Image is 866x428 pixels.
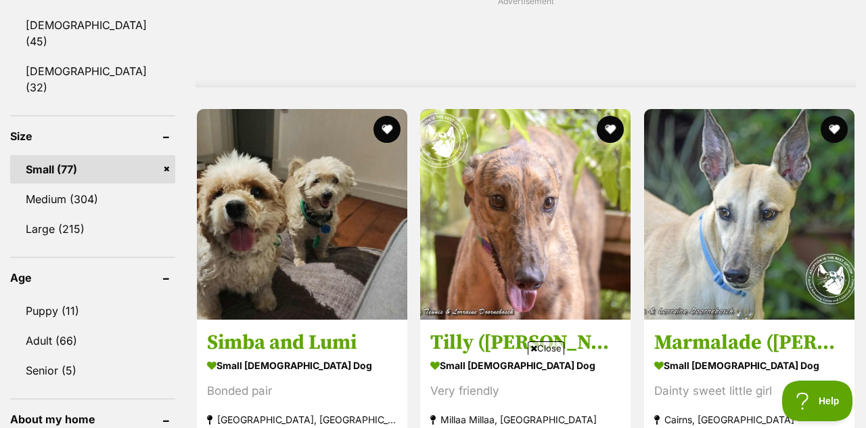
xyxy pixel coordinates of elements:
[782,381,852,421] iframe: Help Scout Beacon - Open
[420,109,631,320] img: Tilly (Harra's Tilly) - Greyhound Dog
[654,330,844,356] h3: Marmalade ([PERSON_NAME] Marmalade)
[430,330,620,356] h3: Tilly ([PERSON_NAME])
[10,185,175,213] a: Medium (304)
[10,326,175,355] a: Adult (66)
[10,155,175,184] a: Small (77)
[10,215,175,243] a: Large (215)
[10,57,175,102] a: [DEMOGRAPHIC_DATA] (32)
[279,13,772,74] iframe: Advertisement
[654,356,844,375] strong: small [DEMOGRAPHIC_DATA] Dog
[105,360,761,421] iframe: Advertisement
[197,109,407,320] img: Simba and Lumi - Cavalier King Charles Spaniel x Poodle x West Highland White Terrier Dog
[10,11,175,56] a: [DEMOGRAPHIC_DATA] (45)
[528,341,564,355] span: Close
[207,330,397,356] h3: Simba and Lumi
[10,356,175,385] a: Senior (5)
[10,297,175,325] a: Puppy (11)
[10,272,175,284] header: Age
[10,413,175,425] header: About my home
[373,116,401,143] button: favourite
[597,116,624,143] button: favourite
[821,116,848,143] button: favourite
[10,130,175,142] header: Size
[644,109,854,320] img: Marmalade (Harra's Marmalade) - Greyhound Dog
[98,1,107,10] img: adc.png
